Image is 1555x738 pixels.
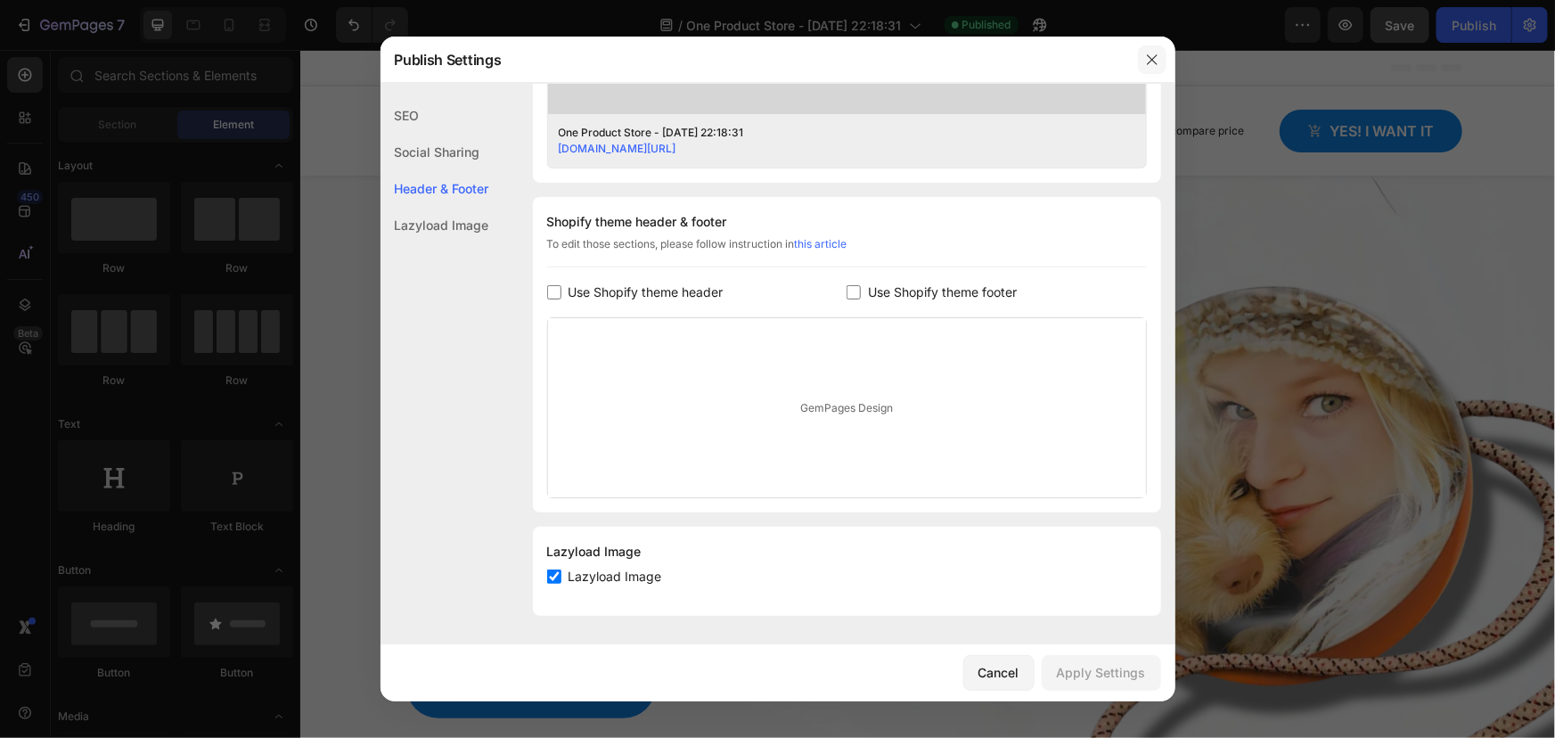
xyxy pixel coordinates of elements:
[736,58,839,104] div: $65.00
[163,620,327,652] div: Get deal now
[559,125,1108,141] div: One Product Store - [DATE] 22:18:31
[548,318,1146,497] div: GemPages Design
[868,282,1017,303] span: Use Shopify theme footer
[569,282,724,303] span: Use Shopify theme header
[795,237,847,250] a: this article
[381,207,489,243] div: Lazyload Image
[106,501,1149,537] h1: Crystal Memory Ball – Upload Your Video & Relive Memories
[853,76,944,86] p: No compare price
[381,170,489,207] div: Header & Footer
[979,60,1162,102] button: Yes! i want it
[547,236,1147,267] div: To edit those sections, please follow instruction in
[108,271,1147,485] p: off one week only
[168,70,532,93] h1: Crystal Memory Ball – Upload Your Video & Relive Memories
[106,604,356,668] button: Get deal now
[269,683,321,726] div: 41
[569,566,662,587] span: Lazyload Image
[106,683,143,726] div: 00
[220,562,311,572] p: No compare price
[559,142,676,155] a: [DOMAIN_NAME][URL]
[93,51,153,111] img: Alt Image
[381,97,489,134] div: SEO
[1057,663,1146,682] div: Apply Settings
[547,211,1147,233] div: Shopify theme header & footer
[547,541,1147,562] div: Lazyload Image
[1042,655,1161,691] button: Apply Settings
[108,270,317,378] span: 50%
[381,134,489,170] div: Social Sharing
[381,37,1129,83] div: Publish Settings
[978,663,1019,682] div: Cancel
[364,683,421,726] div: 27
[106,544,209,590] div: $65.00
[186,683,226,726] div: 22
[1029,70,1134,92] div: Yes! i want it
[963,655,1035,691] button: Cancel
